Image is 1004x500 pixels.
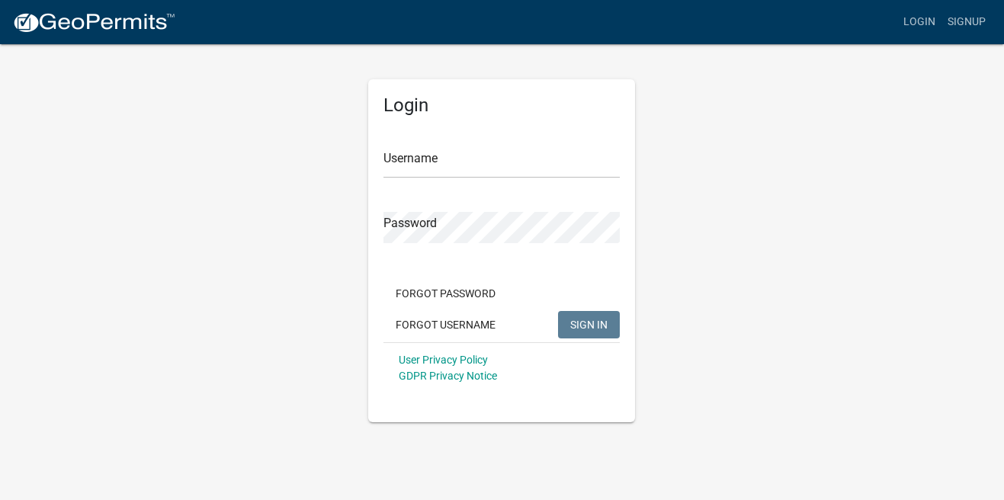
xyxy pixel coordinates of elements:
[941,8,992,37] a: Signup
[570,318,608,330] span: SIGN IN
[383,280,508,307] button: Forgot Password
[897,8,941,37] a: Login
[383,311,508,338] button: Forgot Username
[399,370,497,382] a: GDPR Privacy Notice
[383,95,620,117] h5: Login
[399,354,488,366] a: User Privacy Policy
[558,311,620,338] button: SIGN IN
